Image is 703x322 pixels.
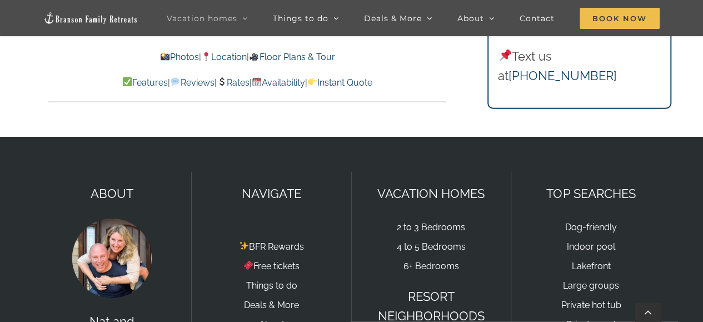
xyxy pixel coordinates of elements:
a: 2 to 3 Bedrooms [397,222,465,232]
img: 👉 [308,77,317,86]
img: 📌 [499,49,511,62]
img: Branson Family Retreats Logo [43,12,138,24]
a: BFR Rewards [239,241,304,252]
p: VACATION HOMES [363,184,500,204]
img: Nat and Tyann [70,216,153,300]
span: Vacation homes [167,14,237,22]
a: Photos [160,52,199,62]
img: ✅ [123,77,132,86]
a: 6+ Bedrooms [403,261,459,271]
a: Availability [252,77,305,88]
img: 📸 [161,52,169,61]
p: ABOUT [43,184,180,204]
span: Book Now [580,8,660,29]
span: Things to do [273,14,328,22]
p: Text us at [498,47,660,86]
a: Instant Quote [307,77,372,88]
img: 📍 [202,52,211,61]
a: Dog-friendly [565,222,617,232]
p: | | [48,50,446,65]
p: TOP SEARCHES [522,184,660,204]
span: Contact [520,14,555,22]
a: Private hot tub [561,300,621,310]
a: 4 to 5 Bedrooms [397,241,466,252]
p: NAVIGATE [203,184,340,204]
a: Lakefront [571,261,610,271]
img: 📆 [252,77,261,86]
a: Location [201,52,247,62]
img: 🎟️ [244,261,253,270]
a: [PHONE_NUMBER] [508,68,617,83]
a: Features [122,77,168,88]
a: Things to do [246,280,297,291]
img: 💲 [217,77,226,86]
a: Reviews [170,77,214,88]
a: Free tickets [243,261,300,271]
a: Floor Plans & Tour [249,52,335,62]
a: Deals & More [244,300,299,310]
span: About [457,14,484,22]
p: | | | | [48,76,446,90]
a: Indoor pool [567,241,615,252]
img: 🎥 [250,52,258,61]
span: Deals & More [364,14,422,22]
a: Large groups [563,280,619,291]
a: Rates [217,77,250,88]
img: ✨ [240,241,248,250]
img: 💬 [171,77,180,86]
